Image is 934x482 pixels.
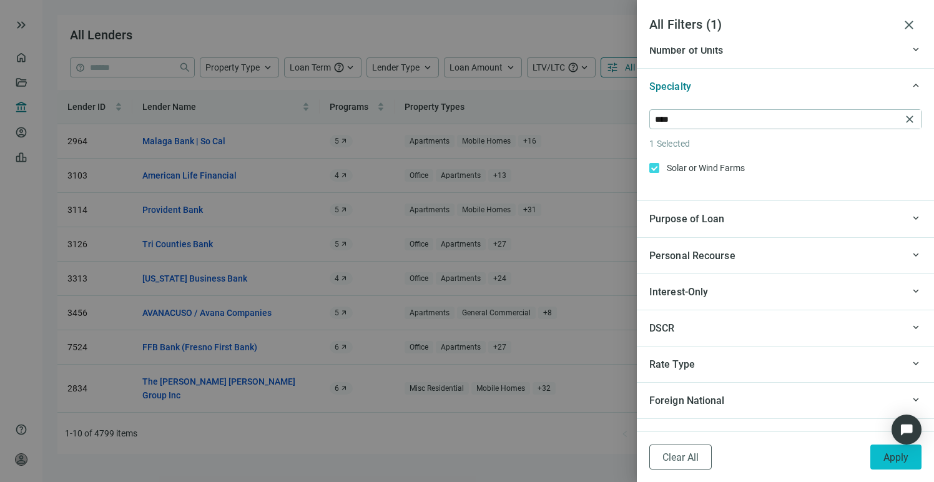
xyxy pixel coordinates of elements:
button: Apply [870,445,922,470]
div: Open Intercom Messenger [892,415,922,445]
span: close [902,17,917,32]
div: keyboard_arrow_upForeign National [637,382,934,418]
span: Solar or Wind Farms [659,161,750,175]
span: Foreign National [649,395,725,406]
span: close [903,113,916,125]
div: keyboard_arrow_upInterest-Only [637,273,934,310]
div: keyboard_arrow_upHas Cashout [637,418,934,455]
span: Apply [883,451,908,463]
span: Purpose of Loan [649,213,725,225]
article: 1 Selected [649,137,922,150]
div: keyboard_arrow_upPurpose of Loan [637,200,934,237]
span: Clear All [662,451,699,463]
span: Rate Type [649,358,695,370]
div: keyboard_arrow_upDSCR [637,310,934,346]
span: Has Cashout [649,431,707,443]
div: keyboard_arrow_upNumber of Units [637,32,934,68]
span: Number of Units [649,44,724,56]
div: keyboard_arrow_upPersonal Recourse [637,237,934,273]
article: All Filters ( 1 ) [649,15,897,34]
span: Interest-Only [649,286,708,298]
span: Specialty [649,81,691,92]
span: DSCR [649,322,674,334]
span: Personal Recourse [649,250,735,262]
button: Clear All [649,445,712,470]
div: keyboard_arrow_upRate Type [637,346,934,382]
button: close [897,12,922,37]
div: keyboard_arrow_upSpecialty [637,68,934,104]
